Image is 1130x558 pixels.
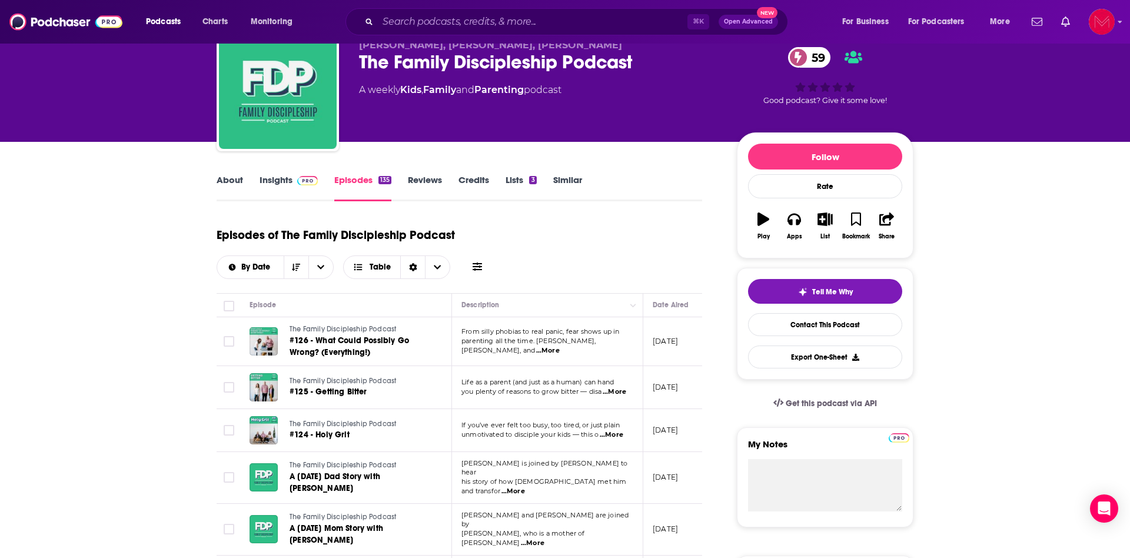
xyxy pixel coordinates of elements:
span: Toggle select row [224,382,234,393]
div: List [820,233,830,240]
button: Play [748,205,779,247]
span: Life as a parent (and just as a human) can hand [461,378,614,386]
span: ...More [536,346,560,356]
span: you plenty of reasons to grow bitter — disa [461,387,601,396]
span: ...More [521,539,544,548]
span: [PERSON_NAME] is joined by [PERSON_NAME] to hear [461,459,627,477]
a: The Family Discipleship Podcast [290,376,430,387]
button: open menu [834,12,903,31]
img: Podchaser Pro [297,176,318,185]
span: his story of how [DEMOGRAPHIC_DATA] met him and transfor [461,477,626,495]
span: A [DATE] Dad Story with [PERSON_NAME] [290,471,380,493]
span: For Business [842,14,889,30]
div: Description [461,298,499,312]
button: open menu [217,263,284,271]
a: Charts [195,12,235,31]
p: [DATE] [653,472,678,482]
div: Apps [787,233,802,240]
span: The Family Discipleship Podcast [290,513,396,521]
span: Tell Me Why [812,287,853,297]
span: The Family Discipleship Podcast [290,461,396,469]
span: If you’ve ever felt too busy, too tired, or just plain [461,421,620,429]
a: InsightsPodchaser Pro [260,174,318,201]
span: Charts [202,14,228,30]
a: A [DATE] Dad Story with [PERSON_NAME] [290,471,431,494]
div: Rate [748,174,902,198]
a: Episodes135 [334,174,391,201]
span: Podcasts [146,14,181,30]
span: , [421,84,423,95]
span: #126 - What Could Possibly Go Wrong? (Everything!) [290,336,409,357]
a: The Family Discipleship Podcast [290,324,431,335]
a: Pro website [889,431,909,443]
h2: Choose List sort [217,255,334,279]
div: Bookmark [842,233,870,240]
a: Parenting [474,84,524,95]
button: List [810,205,840,247]
div: 59Good podcast? Give it some love! [737,39,913,112]
span: A [DATE] Mom Story with [PERSON_NAME] [290,523,383,545]
span: #125 - Getting Bitter [290,387,367,397]
img: tell me why sparkle [798,287,807,297]
a: 59 [788,47,831,68]
a: #125 - Getting Bitter [290,386,430,398]
span: ...More [603,387,626,397]
a: The Family Discipleship Podcast [290,460,431,471]
button: tell me why sparkleTell Me Why [748,279,902,304]
span: and [456,84,474,95]
span: 59 [800,47,831,68]
div: 135 [378,176,391,184]
span: The Family Discipleship Podcast [290,377,396,385]
div: Sort Direction [400,256,425,278]
button: Follow [748,144,902,170]
button: Column Actions [626,298,640,313]
span: [PERSON_NAME] and [PERSON_NAME] are joined by [461,511,629,529]
button: open menu [138,12,196,31]
img: Podchaser - Follow, Share and Rate Podcasts [9,11,122,33]
input: Search podcasts, credits, & more... [378,12,687,31]
a: Reviews [408,174,442,201]
a: Kids [400,84,421,95]
div: 3 [529,176,536,184]
div: Share [879,233,895,240]
button: Share [872,205,902,247]
div: Episode [250,298,276,312]
span: Toggle select row [224,425,234,436]
a: #126 - What Could Possibly Go Wrong? (Everything!) [290,335,431,358]
button: Show profile menu [1089,9,1115,35]
button: Apps [779,205,809,247]
span: Toggle select row [224,336,234,347]
span: parenting all the time. [PERSON_NAME], [PERSON_NAME], and [461,337,596,354]
div: Play [757,233,770,240]
span: More [990,14,1010,30]
a: A [DATE] Mom Story with [PERSON_NAME] [290,523,431,546]
span: Open Advanced [724,19,773,25]
span: Good podcast? Give it some love! [763,96,887,105]
h2: Choose View [343,255,451,279]
span: [PERSON_NAME], [PERSON_NAME], [PERSON_NAME] [359,39,622,51]
span: unmotivated to disciple your kids — this o [461,430,599,439]
span: By Date [241,263,274,271]
span: The Family Discipleship Podcast [290,420,396,428]
span: From silly phobias to real panic, fear shows up in [461,327,620,336]
p: [DATE] [653,382,678,392]
span: Toggle select row [224,472,234,483]
div: Date Aired [653,298,689,312]
span: ...More [501,487,525,496]
span: Table [370,263,391,271]
a: Family [423,84,456,95]
img: The Family Discipleship Podcast [219,31,337,149]
span: Monitoring [251,14,293,30]
p: [DATE] [653,425,678,435]
button: open menu [308,256,333,278]
span: #124 - Holy Grit [290,430,350,440]
a: The Family Discipleship Podcast [290,419,430,430]
a: The Family Discipleship Podcast [290,512,431,523]
p: [DATE] [653,336,678,346]
span: ⌘ K [687,14,709,29]
button: open menu [242,12,308,31]
button: Sort Direction [284,256,308,278]
a: Contact This Podcast [748,313,902,336]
